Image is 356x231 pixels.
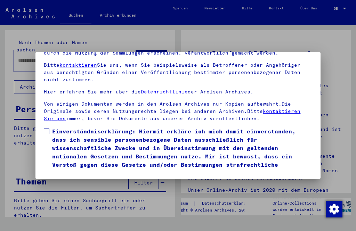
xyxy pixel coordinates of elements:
span: Einverständniserklärung: Hiermit erkläre ich mich damit einverstanden, dass ich sensible personen... [52,127,312,177]
a: kontaktieren [59,62,97,68]
a: kontaktieren Sie uns [44,108,300,122]
p: Von einigen Dokumenten werden in den Arolsen Archives nur Kopien aufbewahrt.Die Originale sowie d... [44,100,312,122]
a: Datenrichtlinie [141,89,188,95]
img: Zustimmung ändern [326,201,342,217]
p: Bitte Sie uns, wenn Sie beispielsweise als Betroffener oder Angehöriger aus berechtigten Gründen ... [44,61,312,83]
p: Hier erfahren Sie mehr über die der Arolsen Archives. [44,88,312,96]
